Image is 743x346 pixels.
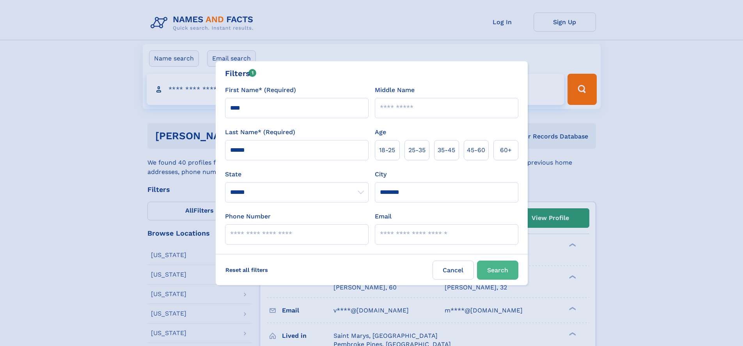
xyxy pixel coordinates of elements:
span: 60+ [500,145,512,155]
button: Search [477,261,518,280]
label: Age [375,128,386,137]
label: Phone Number [225,212,271,221]
span: 25‑35 [408,145,426,155]
label: Email [375,212,392,221]
label: Last Name* (Required) [225,128,295,137]
label: Middle Name [375,85,415,95]
label: City [375,170,387,179]
span: 45‑60 [467,145,485,155]
label: Reset all filters [220,261,273,279]
span: 35‑45 [438,145,455,155]
label: First Name* (Required) [225,85,296,95]
span: 18‑25 [379,145,395,155]
label: State [225,170,369,179]
label: Cancel [433,261,474,280]
div: Filters [225,67,257,79]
